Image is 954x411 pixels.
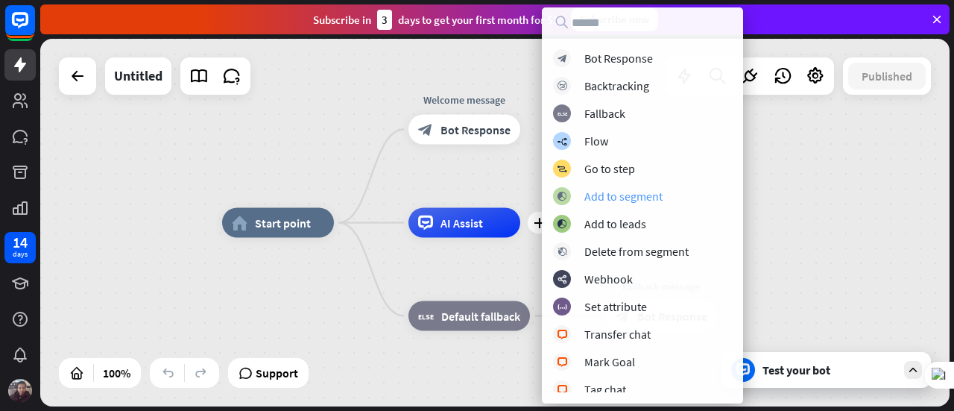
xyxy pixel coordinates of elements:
[557,274,567,284] i: webhooks
[232,216,247,230] i: home_2
[584,161,635,176] div: Go to step
[4,232,36,263] a: 14 days
[114,57,162,95] div: Untitled
[98,361,135,385] div: 100%
[584,272,633,286] div: Webhook
[762,363,897,377] div: Test your bot
[557,192,567,201] i: block_add_to_segment
[377,10,392,30] div: 3
[557,81,567,91] i: block_backtracking
[584,354,635,369] div: Mark Goal
[557,219,567,229] i: block_add_to_segment
[397,92,531,107] div: Welcome message
[256,361,298,385] span: Support
[584,189,663,204] div: Add to segment
[440,122,511,137] span: Bot Response
[557,357,568,367] i: block_livechat
[584,51,653,66] div: Bot Response
[557,302,567,312] i: block_set_attribute
[313,10,559,30] div: Subscribe in days to get your first month for $1
[255,216,311,230] span: Start point
[557,54,567,63] i: block_bot_response
[584,327,651,342] div: Transfer chat
[557,137,567,146] i: builder_tree
[440,216,483,230] span: AI Assist
[557,385,568,395] i: block_livechat
[534,218,545,228] i: plus
[584,216,646,231] div: Add to leads
[418,122,433,137] i: block_bot_response
[584,244,689,259] div: Delete from segment
[12,6,57,51] button: Open LiveChat chat widget
[848,63,926,90] button: Published
[557,164,567,174] i: block_goto
[557,109,567,119] i: block_fallback
[584,382,626,397] div: Tag chat
[13,249,28,260] div: days
[418,309,434,324] i: block_fallback
[557,247,567,257] i: block_delete_from_segment
[441,309,520,324] span: Default fallback
[584,299,647,314] div: Set attribute
[584,78,649,93] div: Backtracking
[584,134,608,148] div: Flow
[584,106,625,121] div: Fallback
[13,236,28,249] div: 14
[557,330,568,339] i: block_livechat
